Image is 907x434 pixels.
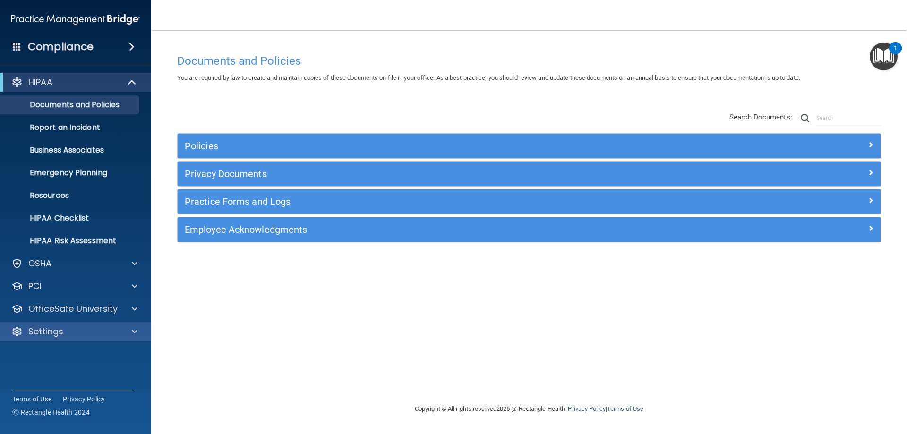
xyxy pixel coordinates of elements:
h5: Policies [185,141,698,151]
p: OSHA [28,258,52,269]
a: HIPAA [11,77,137,88]
h4: Documents and Policies [177,55,881,67]
a: Policies [185,138,873,153]
div: 1 [894,48,897,60]
a: Settings [11,326,137,337]
h5: Practice Forms and Logs [185,196,698,207]
a: Terms of Use [607,405,643,412]
p: HIPAA Checklist [6,213,135,223]
p: Documents and Policies [6,100,135,110]
p: Settings [28,326,63,337]
img: ic-search.3b580494.png [801,114,809,122]
span: Search Documents: [729,113,792,121]
div: Copyright © All rights reserved 2025 @ Rectangle Health | | [357,394,702,424]
a: Practice Forms and Logs [185,194,873,209]
p: Resources [6,191,135,200]
p: HIPAA Risk Assessment [6,236,135,246]
a: OfficeSafe University [11,303,137,315]
span: Ⓒ Rectangle Health 2024 [12,408,90,417]
a: Terms of Use [12,394,51,404]
img: PMB logo [11,10,140,29]
span: You are required by law to create and maintain copies of these documents on file in your office. ... [177,74,800,81]
p: Business Associates [6,145,135,155]
p: OfficeSafe University [28,303,118,315]
a: OSHA [11,258,137,269]
a: PCI [11,281,137,292]
h4: Compliance [28,40,94,53]
p: HIPAA [28,77,52,88]
button: Open Resource Center, 1 new notification [870,43,898,70]
a: Privacy Policy [63,394,105,404]
h5: Employee Acknowledgments [185,224,698,235]
p: PCI [28,281,42,292]
p: Emergency Planning [6,168,135,178]
a: Employee Acknowledgments [185,222,873,237]
input: Search [816,111,881,125]
a: Privacy Policy [568,405,605,412]
a: Privacy Documents [185,166,873,181]
p: Report an Incident [6,123,135,132]
h5: Privacy Documents [185,169,698,179]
